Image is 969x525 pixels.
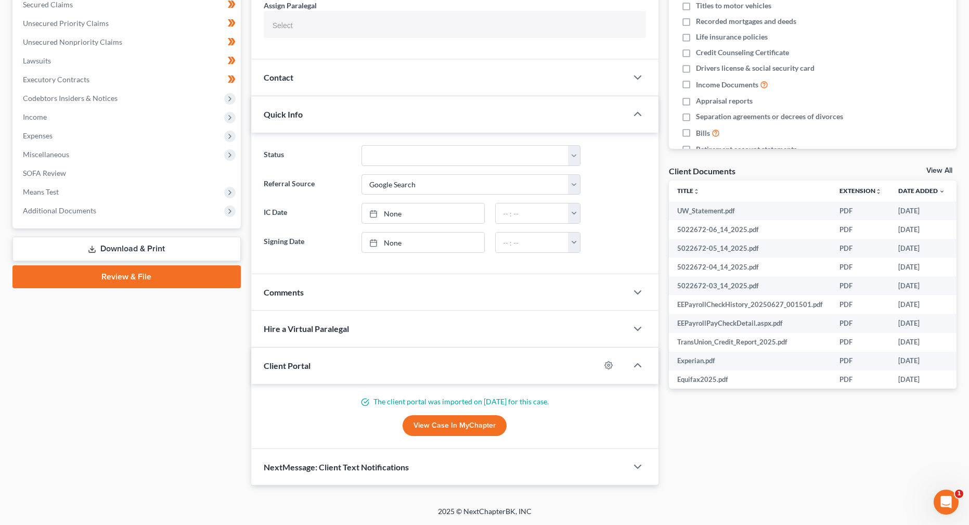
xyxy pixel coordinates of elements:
span: Executory Contracts [23,75,89,84]
p: The client portal was imported on [DATE] for this case. [264,396,646,407]
span: Quick Info [264,109,303,119]
div: 2025 © NextChapterBK, INC [188,506,781,525]
td: 5022672-03_14_2025.pdf [669,276,831,295]
td: [DATE] [890,201,953,220]
span: Bills [696,128,710,138]
td: [DATE] [890,352,953,370]
span: Additional Documents [23,206,96,215]
i: unfold_more [693,188,700,195]
td: TransUnion_Credit_Report_2025.pdf [669,333,831,352]
span: Retirement account statements [696,144,797,155]
td: 5022672-05_14_2025.pdf [669,239,831,258]
a: Executory Contracts [15,70,241,89]
td: [DATE] [890,276,953,295]
td: [DATE] [890,295,953,314]
td: [DATE] [890,239,953,258]
a: Download & Print [12,237,241,261]
span: Client Portal [264,361,311,370]
a: Extensionunfold_more [839,187,882,195]
td: PDF [831,295,890,314]
span: Separation agreements or decrees of divorces [696,111,843,122]
td: [DATE] [890,258,953,276]
span: Hire a Virtual Paralegal [264,324,349,334]
td: PDF [831,258,890,276]
span: Means Test [23,187,59,196]
span: 1 [955,490,963,498]
td: PDF [831,201,890,220]
td: PDF [831,314,890,332]
a: Titleunfold_more [677,187,700,195]
td: 5022672-04_14_2025.pdf [669,258,831,276]
td: PDF [831,333,890,352]
span: SOFA Review [23,169,66,177]
input: -- : -- [496,233,568,252]
iframe: Intercom live chat [934,490,959,515]
label: Status [259,145,357,166]
span: NextMessage: Client Text Notifications [264,462,409,472]
label: IC Date [259,203,357,224]
td: [DATE] [890,314,953,332]
input: -- : -- [496,203,568,223]
td: 5022672-06_14_2025.pdf [669,220,831,239]
a: View All [926,167,952,174]
label: Signing Date [259,232,357,253]
span: Unsecured Nonpriority Claims [23,37,122,46]
a: Date Added expand_more [898,187,945,195]
span: Unsecured Priority Claims [23,19,109,28]
span: Income [23,112,47,121]
td: Equifax2025.pdf [669,370,831,389]
td: Experian.pdf [669,352,831,370]
td: EEPayrollPayCheckDetail.aspx.pdf [669,314,831,332]
td: PDF [831,370,890,389]
span: Titles to motor vehicles [696,1,771,11]
label: Referral Source [259,174,357,195]
span: Life insurance policies [696,32,768,42]
a: View Case in MyChapter [403,415,507,436]
span: Comments [264,287,304,297]
td: [DATE] [890,333,953,352]
span: Credit Counseling Certificate [696,47,789,58]
td: UW_Statement.pdf [669,201,831,220]
td: PDF [831,239,890,258]
i: unfold_more [875,188,882,195]
i: expand_more [939,188,945,195]
td: [DATE] [890,220,953,239]
span: Miscellaneous [23,150,69,159]
td: PDF [831,276,890,295]
td: [DATE] [890,370,953,389]
td: PDF [831,220,890,239]
span: Codebtors Insiders & Notices [23,94,118,103]
div: Client Documents [669,165,735,176]
span: Expenses [23,131,53,140]
td: EEPayrollCheckHistory_20250627_001501.pdf [669,295,831,314]
span: Contact [264,72,293,82]
span: Recorded mortgages and deeds [696,16,796,27]
a: Review & File [12,265,241,288]
span: Appraisal reports [696,96,753,106]
span: Income Documents [696,80,758,90]
a: Unsecured Nonpriority Claims [15,33,241,52]
td: PDF [831,352,890,370]
a: None [362,203,484,223]
a: SOFA Review [15,164,241,183]
span: Lawsuits [23,56,51,65]
span: Drivers license & social security card [696,63,815,73]
a: None [362,233,484,252]
a: Unsecured Priority Claims [15,14,241,33]
a: Lawsuits [15,52,241,70]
